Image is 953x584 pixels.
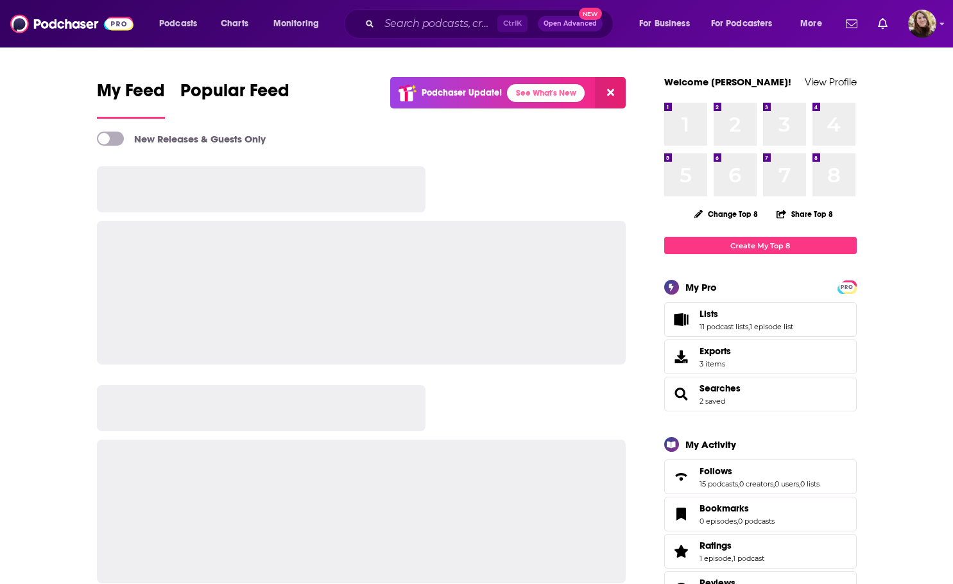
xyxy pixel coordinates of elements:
a: Charts [212,13,256,34]
span: Bookmarks [664,497,857,531]
button: Open AdvancedNew [538,16,603,31]
span: Logged in as katiefuchs [908,10,936,38]
button: Show profile menu [908,10,936,38]
span: Ratings [664,534,857,569]
a: Popular Feed [180,80,289,119]
span: Lists [700,308,718,320]
a: 1 podcast [733,554,764,563]
span: Exports [700,345,731,357]
a: Searches [669,385,694,403]
a: 0 episodes [700,517,737,526]
a: Searches [700,382,741,394]
a: Lists [700,308,793,320]
div: My Activity [685,438,736,451]
img: Podchaser - Follow, Share and Rate Podcasts [10,12,133,36]
a: Bookmarks [700,502,775,514]
button: open menu [150,13,214,34]
span: Bookmarks [700,502,749,514]
span: , [799,479,800,488]
span: , [737,517,738,526]
a: 2 saved [700,397,725,406]
a: Welcome [PERSON_NAME]! [664,76,791,88]
span: Monitoring [273,15,319,33]
a: Exports [664,339,857,374]
span: PRO [839,282,855,292]
button: Change Top 8 [687,206,766,222]
button: open menu [264,13,336,34]
span: , [738,479,739,488]
button: open menu [703,13,791,34]
a: 0 lists [800,479,820,488]
span: 3 items [700,359,731,368]
a: 0 podcasts [738,517,775,526]
span: Ctrl K [497,15,528,32]
a: 0 users [775,479,799,488]
span: More [800,15,822,33]
span: , [748,322,750,331]
span: Exports [669,348,694,366]
img: User Profile [908,10,936,38]
a: Ratings [700,540,764,551]
a: My Feed [97,80,165,119]
span: Popular Feed [180,80,289,109]
span: Open Advanced [544,21,597,27]
input: Search podcasts, credits, & more... [379,13,497,34]
a: View Profile [805,76,857,88]
p: Podchaser Update! [422,87,502,98]
a: See What's New [507,84,585,102]
a: 1 episode list [750,322,793,331]
button: Share Top 8 [776,202,834,227]
a: Show notifications dropdown [841,13,863,35]
a: Follows [669,468,694,486]
a: PRO [839,282,855,291]
div: My Pro [685,281,717,293]
span: Follows [664,459,857,494]
span: For Podcasters [711,15,773,33]
a: Follows [700,465,820,477]
span: Searches [664,377,857,411]
span: Charts [221,15,248,33]
a: 15 podcasts [700,479,738,488]
a: 0 creators [739,479,773,488]
button: open menu [630,13,706,34]
span: Podcasts [159,15,197,33]
a: Create My Top 8 [664,237,857,254]
a: Ratings [669,542,694,560]
a: Show notifications dropdown [873,13,893,35]
span: New [579,8,602,20]
span: Ratings [700,540,732,551]
a: 1 episode [700,554,732,563]
div: Search podcasts, credits, & more... [356,9,626,39]
a: Lists [669,311,694,329]
button: open menu [791,13,838,34]
span: , [773,479,775,488]
span: , [732,554,733,563]
span: For Business [639,15,690,33]
a: New Releases & Guests Only [97,132,266,146]
span: My Feed [97,80,165,109]
span: Follows [700,465,732,477]
span: Lists [664,302,857,337]
a: 11 podcast lists [700,322,748,331]
a: Bookmarks [669,505,694,523]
